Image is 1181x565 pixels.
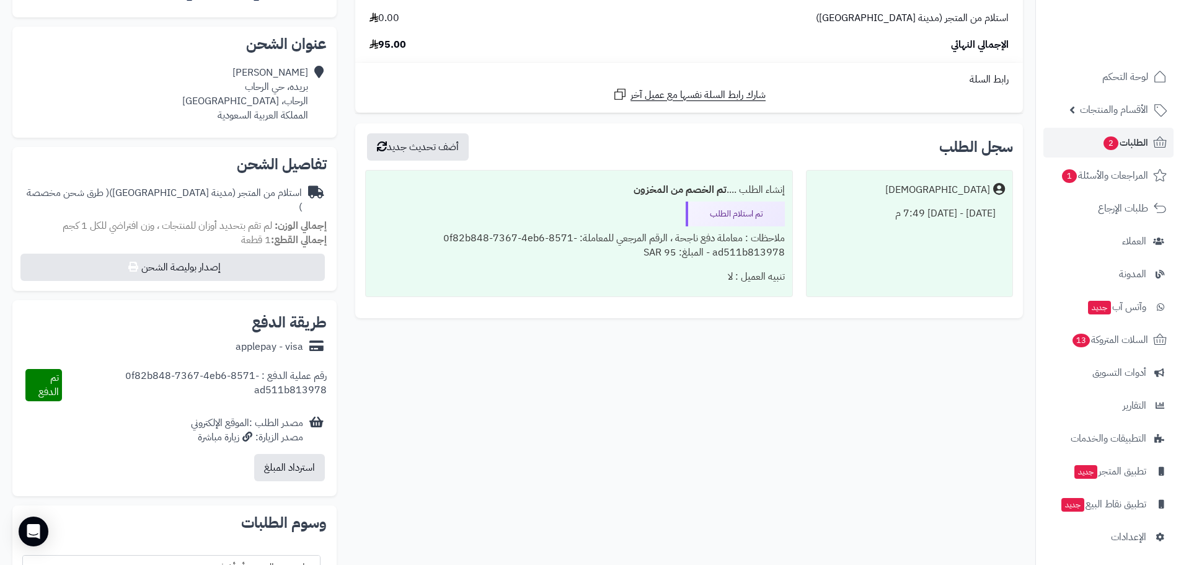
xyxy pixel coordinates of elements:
a: الطلبات2 [1043,128,1174,158]
span: لم تقم بتحديد أوزان للمنتجات ، وزن افتراضي للكل 1 كجم [63,218,272,233]
h2: طريقة الدفع [252,315,327,330]
button: أضف تحديث جديد [367,133,469,161]
span: الإعدادات [1111,528,1146,546]
span: 2 [1103,136,1119,151]
strong: إجمالي الوزن: [275,218,327,233]
span: لوحة التحكم [1102,68,1148,86]
span: التطبيقات والخدمات [1071,430,1146,447]
a: الإعدادات [1043,522,1174,552]
a: التقارير [1043,391,1174,420]
button: إصدار بوليصة الشحن [20,254,325,281]
h2: وسوم الطلبات [22,515,327,530]
span: العملاء [1122,233,1146,250]
a: السلات المتروكة13 [1043,325,1174,355]
span: استلام من المتجر (مدينة [GEOGRAPHIC_DATA]) [816,11,1009,25]
div: [DEMOGRAPHIC_DATA] [885,183,990,197]
span: شارك رابط السلة نفسها مع عميل آخر [630,88,766,102]
a: المدونة [1043,259,1174,289]
h3: سجل الطلب [939,140,1013,154]
button: استرداد المبلغ [254,454,325,481]
div: مصدر الطلب :الموقع الإلكتروني [191,416,303,445]
a: تطبيق نقاط البيعجديد [1043,489,1174,519]
b: تم الخصم من المخزون [634,182,727,197]
span: الطلبات [1102,134,1148,151]
span: تم الدفع [38,370,59,399]
span: وآتس آب [1087,298,1146,316]
span: 1 [1061,169,1077,184]
span: الأقسام والمنتجات [1080,101,1148,118]
span: 0.00 [369,11,399,25]
a: التطبيقات والخدمات [1043,424,1174,453]
h2: تفاصيل الشحن [22,157,327,172]
span: تطبيق المتجر [1073,463,1146,480]
a: أدوات التسويق [1043,358,1174,388]
span: جديد [1088,301,1111,314]
div: استلام من المتجر (مدينة [GEOGRAPHIC_DATA]) [22,186,302,215]
small: 1 قطعة [241,233,327,247]
h2: عنوان الشحن [22,37,327,51]
div: [DATE] - [DATE] 7:49 م [814,202,1005,226]
strong: إجمالي القطع: [271,233,327,247]
div: تم استلام الطلب [686,202,785,226]
a: طلبات الإرجاع [1043,194,1174,223]
a: المراجعات والأسئلة1 [1043,161,1174,190]
div: ملاحظات : معاملة دفع ناجحة ، الرقم المرجعي للمعاملة: 0f82b848-7367-4eb6-8571-ad511b813978 - المبل... [373,226,784,265]
a: شارك رابط السلة نفسها مع عميل آخر [613,87,766,102]
span: ( طرق شحن مخصصة ) [27,185,302,215]
div: [PERSON_NAME] بريده، حي الرحاب الرحاب، [GEOGRAPHIC_DATA] المملكة العربية السعودية [182,66,308,122]
span: أدوات التسويق [1092,364,1146,381]
span: 95.00 [369,38,406,52]
img: logo-2.png [1097,9,1169,35]
span: جديد [1061,498,1084,512]
span: السلات المتروكة [1071,331,1148,349]
span: التقارير [1123,397,1146,414]
div: رقم عملية الدفع : 0f82b848-7367-4eb6-8571-ad511b813978 [62,369,327,401]
span: جديد [1074,465,1097,479]
div: مصدر الزيارة: زيارة مباشرة [191,430,303,445]
span: الإجمالي النهائي [951,38,1009,52]
a: تطبيق المتجرجديد [1043,456,1174,486]
span: المدونة [1119,265,1146,283]
span: 13 [1072,333,1090,348]
span: طلبات الإرجاع [1098,200,1148,217]
div: إنشاء الطلب .... [373,178,784,202]
a: لوحة التحكم [1043,62,1174,92]
div: تنبيه العميل : لا [373,265,784,289]
span: تطبيق نقاط البيع [1060,496,1146,513]
div: applepay - visa [236,340,303,354]
span: المراجعات والأسئلة [1061,167,1148,184]
div: Open Intercom Messenger [19,517,48,546]
a: العملاء [1043,226,1174,256]
div: رابط السلة [360,73,1018,87]
a: وآتس آبجديد [1043,292,1174,322]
